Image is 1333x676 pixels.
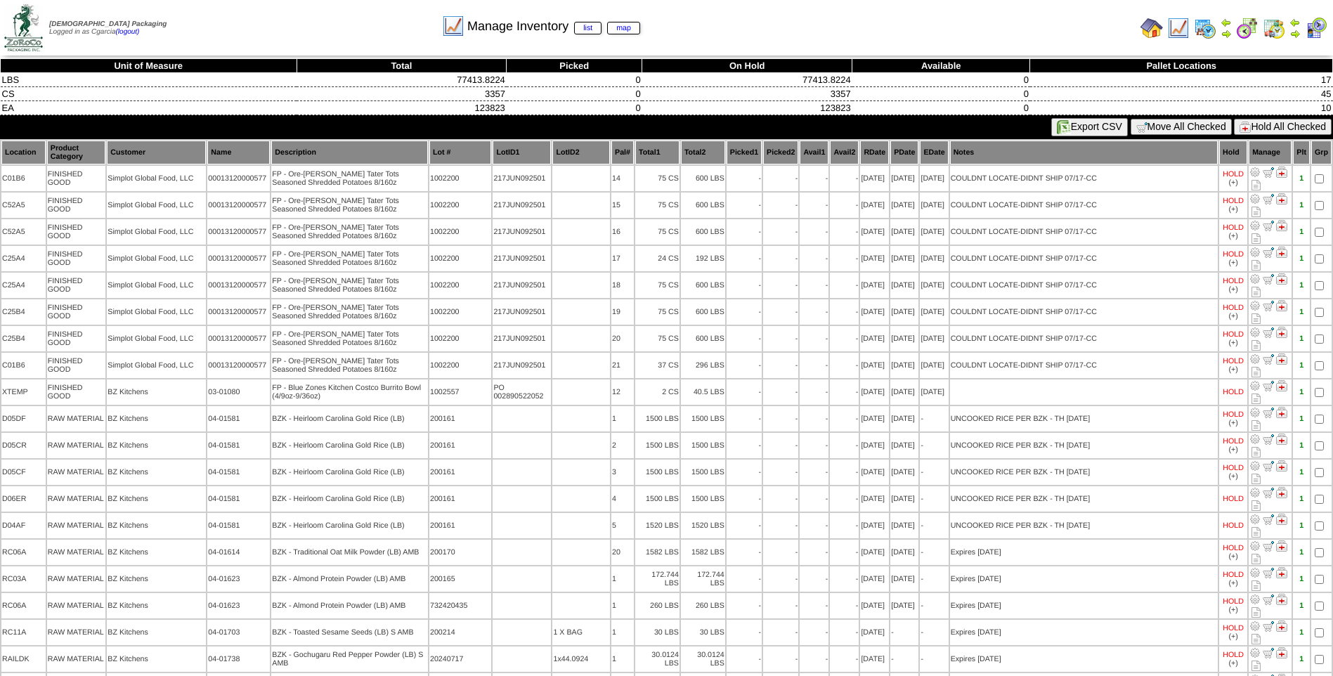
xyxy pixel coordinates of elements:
[1263,380,1274,391] img: Move
[1,219,46,245] td: C52A5
[1228,339,1237,347] div: (+)
[207,166,270,191] td: 00013120000577
[681,166,725,191] td: 600 LBS
[642,59,852,73] th: On Hold
[1228,312,1237,320] div: (+)
[800,166,828,191] td: -
[611,193,634,218] td: 15
[107,353,206,378] td: Simplot Global Food, LLC
[800,299,828,325] td: -
[727,141,762,164] th: Picked1
[507,73,642,87] td: 0
[950,273,1218,298] td: COULDNT LOCATE-DIDNT SHIP 07/17-CC
[1,246,46,271] td: C25A4
[271,166,428,191] td: FP - Ore-[PERSON_NAME] Tater Tots Seasoned Shredded Potatoes 8/160z
[1263,353,1274,365] img: Move
[1263,167,1274,178] img: Move
[1305,17,1327,39] img: calendarcustomer.gif
[1276,647,1287,658] img: Manage Hold
[860,166,889,191] td: [DATE]
[1251,260,1261,271] i: Note
[611,273,634,298] td: 18
[1249,193,1261,204] img: Adjust
[920,353,948,378] td: [DATE]
[1249,273,1261,285] img: Adjust
[1276,300,1287,311] img: Manage Hold
[1,141,46,164] th: Location
[1051,118,1128,136] button: Export CSV
[1167,17,1190,39] img: line_graph.gif
[297,73,507,87] td: 77413.8224
[107,141,206,164] th: Customer
[830,246,859,271] td: -
[950,166,1218,191] td: COULDNT LOCATE-DIDNT SHIP 07/17-CC
[1249,434,1261,445] img: Adjust
[1263,487,1274,498] img: Move
[1263,300,1274,311] img: Move
[830,219,859,245] td: -
[635,353,679,378] td: 37 CS
[681,246,725,271] td: 192 LBS
[890,353,918,378] td: [DATE]
[1136,122,1147,133] img: cart.gif
[1293,141,1310,164] th: Plt
[493,273,551,298] td: 217JUN092501
[950,326,1218,351] td: COULDNT LOCATE-DIDNT SHIP 07/17-CC
[1294,228,1309,236] div: 1
[1294,174,1309,183] div: 1
[271,219,428,245] td: FP - Ore-[PERSON_NAME] Tater Tots Seasoned Shredded Potatoes 8/160z
[1263,273,1274,285] img: Move
[1263,540,1274,552] img: Move
[1223,170,1244,178] div: HOLD
[1263,514,1274,525] img: Move
[727,326,762,351] td: -
[681,299,725,325] td: 600 LBS
[1263,647,1274,658] img: Move
[860,353,889,378] td: [DATE]
[763,219,798,245] td: -
[1249,167,1261,178] img: Adjust
[47,353,106,378] td: FINISHED GOOD
[727,246,762,271] td: -
[429,326,491,351] td: 1002200
[1249,647,1261,658] img: Adjust
[727,273,762,298] td: -
[920,219,948,245] td: [DATE]
[1228,259,1237,267] div: (+)
[1294,201,1309,209] div: 1
[207,219,270,245] td: 00013120000577
[1263,407,1274,418] img: Move
[1251,233,1261,244] i: Note
[852,101,1030,115] td: 0
[611,219,634,245] td: 16
[1276,487,1287,498] img: Manage Hold
[1276,540,1287,552] img: Manage Hold
[635,273,679,298] td: 75 CS
[507,101,642,115] td: 0
[763,299,798,325] td: -
[1251,180,1261,190] i: Note
[800,219,828,245] td: -
[1263,220,1274,231] img: Move
[493,246,551,271] td: 217JUN092501
[611,246,634,271] td: 17
[635,219,679,245] td: 75 CS
[1228,205,1237,214] div: (+)
[611,326,634,351] td: 20
[920,273,948,298] td: [DATE]
[1276,247,1287,258] img: Manage Hold
[1030,59,1333,73] th: Pallet Locations
[920,141,948,164] th: EDate
[429,273,491,298] td: 1002200
[1030,101,1333,115] td: 10
[611,166,634,191] td: 14
[1251,340,1261,351] i: Note
[1219,141,1247,164] th: Hold
[800,273,828,298] td: -
[1221,28,1232,39] img: arrowright.gif
[1251,313,1261,324] i: Note
[890,193,918,218] td: [DATE]
[297,101,507,115] td: 123823
[611,299,634,325] td: 19
[1263,247,1274,258] img: Move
